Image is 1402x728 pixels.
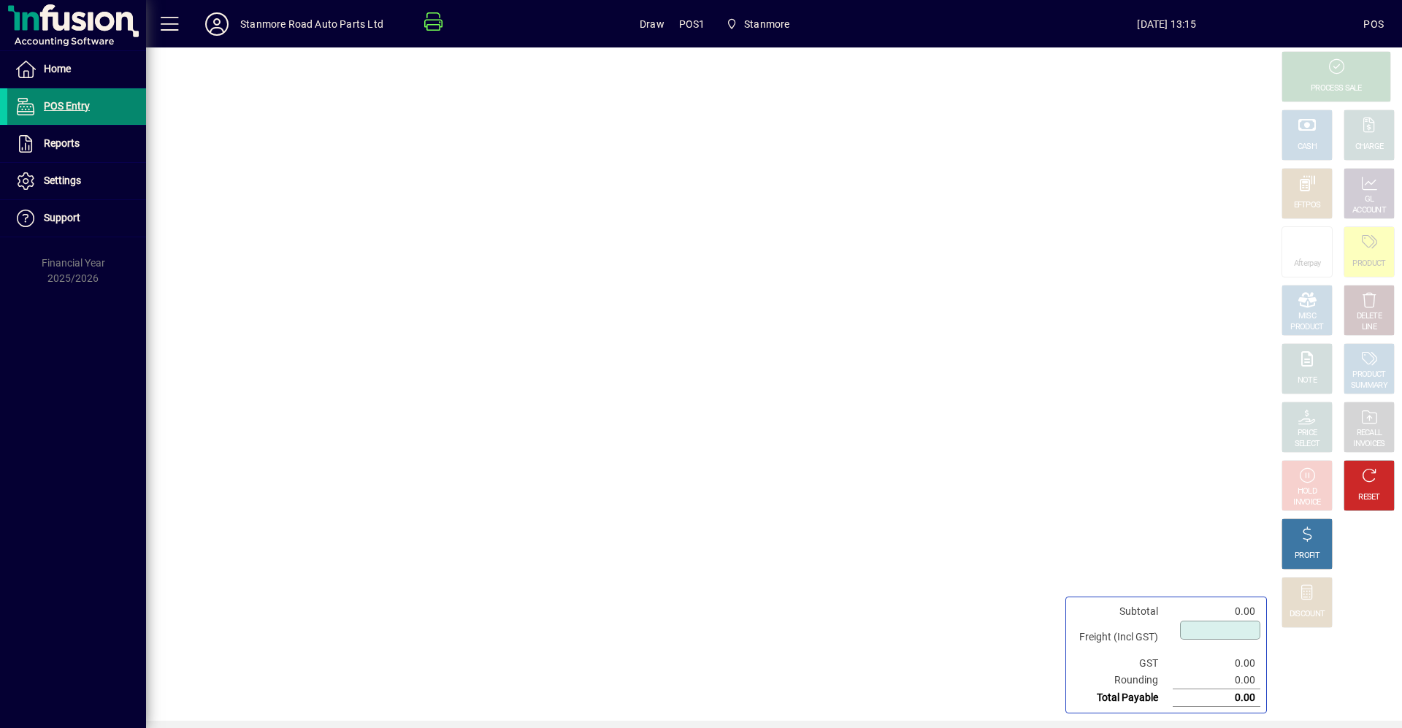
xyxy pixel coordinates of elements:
[744,12,789,36] span: Stanmore
[1072,672,1173,689] td: Rounding
[1351,380,1387,391] div: SUMMARY
[1173,689,1260,707] td: 0.00
[1295,439,1320,450] div: SELECT
[1072,689,1173,707] td: Total Payable
[1353,439,1384,450] div: INVOICES
[970,12,1363,36] span: [DATE] 13:15
[44,100,90,112] span: POS Entry
[720,11,796,37] span: Stanmore
[1365,194,1374,205] div: GL
[1298,142,1317,153] div: CASH
[1357,428,1382,439] div: RECALL
[7,163,146,199] a: Settings
[1294,258,1320,269] div: Afterpay
[44,137,80,149] span: Reports
[240,12,383,36] div: Stanmore Road Auto Parts Ltd
[1355,142,1384,153] div: CHARGE
[1072,620,1173,655] td: Freight (Incl GST)
[44,212,80,223] span: Support
[1072,655,1173,672] td: GST
[1173,603,1260,620] td: 0.00
[1362,322,1376,333] div: LINE
[1352,258,1385,269] div: PRODUCT
[1298,375,1317,386] div: NOTE
[1298,428,1317,439] div: PRICE
[1358,492,1380,503] div: RESET
[1298,486,1317,497] div: HOLD
[194,11,240,37] button: Profile
[7,51,146,88] a: Home
[1290,322,1323,333] div: PRODUCT
[1173,672,1260,689] td: 0.00
[1293,497,1320,508] div: INVOICE
[679,12,705,36] span: POS1
[1294,200,1321,211] div: EFTPOS
[1311,83,1362,94] div: PROCESS SALE
[7,126,146,162] a: Reports
[1352,205,1386,216] div: ACCOUNT
[1072,603,1173,620] td: Subtotal
[1352,369,1385,380] div: PRODUCT
[7,200,146,237] a: Support
[1173,655,1260,672] td: 0.00
[640,12,664,36] span: Draw
[1290,609,1325,620] div: DISCOUNT
[1357,311,1382,322] div: DELETE
[1295,551,1319,562] div: PROFIT
[44,63,71,74] span: Home
[1298,311,1316,322] div: MISC
[44,175,81,186] span: Settings
[1363,12,1384,36] div: POS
